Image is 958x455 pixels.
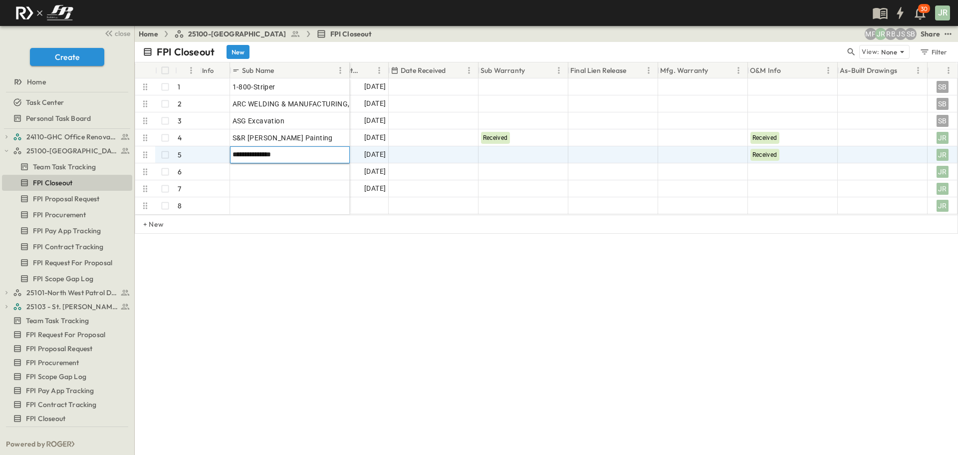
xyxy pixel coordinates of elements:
div: FPI Request For Proposaltest [2,327,132,343]
span: 25100-Vanguard Prep School [26,146,118,156]
div: FPI Contract Trackingtest [2,239,132,255]
span: FPI Scope Gap Log [33,274,93,284]
a: FPI Request For Proposal [2,328,130,342]
div: Info [200,62,230,78]
a: 25101-North West Patrol Division [13,286,130,300]
button: Menu [822,64,834,76]
a: Home [2,75,130,89]
p: 3 [178,116,182,126]
span: FPI Pay App Tracking [26,386,94,396]
img: c8d7d1ed905e502e8f77bf7063faec64e13b34fdb1f2bdd94b0e311fc34f8000.png [12,2,77,23]
p: As-Built Drawings [840,65,897,75]
a: Home [139,29,158,39]
p: O&M Info [750,65,781,75]
a: 24110-GHC Office Renovations [13,130,130,144]
span: S&R [PERSON_NAME] Painting [233,133,333,143]
a: 25103 - St. [PERSON_NAME] Phase 2 [13,300,130,314]
div: FPI Procurementtest [2,207,132,223]
div: FPI Proposal Requesttest [2,191,132,207]
span: Received [752,134,777,141]
div: Monica Pruteanu (mpruteanu@fpibuilders.com) [865,28,877,40]
button: Menu [334,64,346,76]
div: FPI Pay App Trackingtest [2,383,132,399]
button: Menu [643,64,655,76]
p: 1 [178,82,180,92]
span: 25100-[GEOGRAPHIC_DATA] [188,29,286,39]
div: SB [937,98,949,110]
span: FPI Proposal Request [26,344,92,354]
button: Menu [373,64,385,76]
a: FPI Pay App Tracking [2,224,130,238]
p: Sub Warranty [480,65,525,75]
a: FPI Contract Tracking [2,398,130,412]
button: Create [30,48,104,66]
div: FPI Scope Gap Logtest [2,271,132,287]
a: FPI Request For Proposal [2,256,130,270]
span: FPI Request For Proposal [26,330,105,340]
span: [DATE] [364,132,386,143]
button: Sort [276,65,287,76]
button: close [100,26,132,40]
span: Hidden [26,432,48,442]
div: Regina Barnett (rbarnett@fpibuilders.com) [885,28,897,40]
button: Sort [783,65,794,76]
button: Menu [553,64,565,76]
div: Owner [928,62,958,78]
div: JR [937,183,949,195]
div: 24110-GHC Office Renovationstest [2,129,132,145]
div: FPI Proposal Requesttest [2,341,132,357]
button: Sort [179,65,190,76]
p: Mfg. Warranty [660,65,708,75]
span: FPI Contract Tracking [33,242,104,252]
span: [DATE] [364,166,386,177]
div: FPI Scope Gap Logtest [2,369,132,385]
span: Task Center [26,97,64,107]
a: 25100-Vanguard Prep School [13,144,130,158]
span: FPI Pay App Tracking [33,226,101,236]
span: [DATE] [364,149,386,160]
span: ARC WELDING & MANUFACTURING, LLC [233,99,365,109]
span: FPI Procurement [26,358,79,368]
div: # [175,62,200,78]
span: [DATE] [364,115,386,126]
span: [DATE] [364,81,386,92]
button: Filter [916,45,950,59]
a: Task Center [2,95,130,109]
a: FPI Procurement [2,208,130,222]
p: 30 [921,5,928,13]
button: Sort [628,65,639,76]
a: 25100-[GEOGRAPHIC_DATA] [174,29,300,39]
div: FPI Procurementtest [2,355,132,371]
a: FPI Scope Gap Log [2,370,130,384]
span: Team Task Tracking [26,316,89,326]
p: 4 [178,133,182,143]
div: Sterling Barnett (sterling@fpibuilders.com) [905,28,917,40]
button: Sort [448,65,459,76]
div: 25103 - St. [PERSON_NAME] Phase 2test [2,299,132,315]
div: Team Task Trackingtest [2,159,132,175]
div: SB [937,81,949,93]
div: Personal Task Boardtest [2,110,132,126]
span: Home [27,77,46,87]
a: FPI Pay App Tracking [2,384,130,398]
a: FPI Proposal Request [2,342,130,356]
a: Team Task Tracking [2,314,130,328]
p: 6 [178,167,182,177]
div: FPI Request For Proposaltest [2,255,132,271]
div: FPI Contract Trackingtest [2,397,132,413]
p: Date Received [401,65,446,75]
p: + New [143,219,149,229]
span: FPI Proposal Request [33,194,99,204]
div: Info [202,56,214,84]
button: Sort [899,65,910,76]
span: Received [752,151,777,158]
p: FPI Closeout [157,45,215,59]
button: Sort [932,65,943,76]
button: Menu [185,64,197,76]
p: None [881,47,897,57]
span: FPI Request For Proposal [33,258,112,268]
span: 24110-GHC Office Renovations [26,132,118,142]
div: SB [937,115,949,127]
a: FPI Procurement [2,356,130,370]
a: FPI Contract Tracking [2,240,130,254]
